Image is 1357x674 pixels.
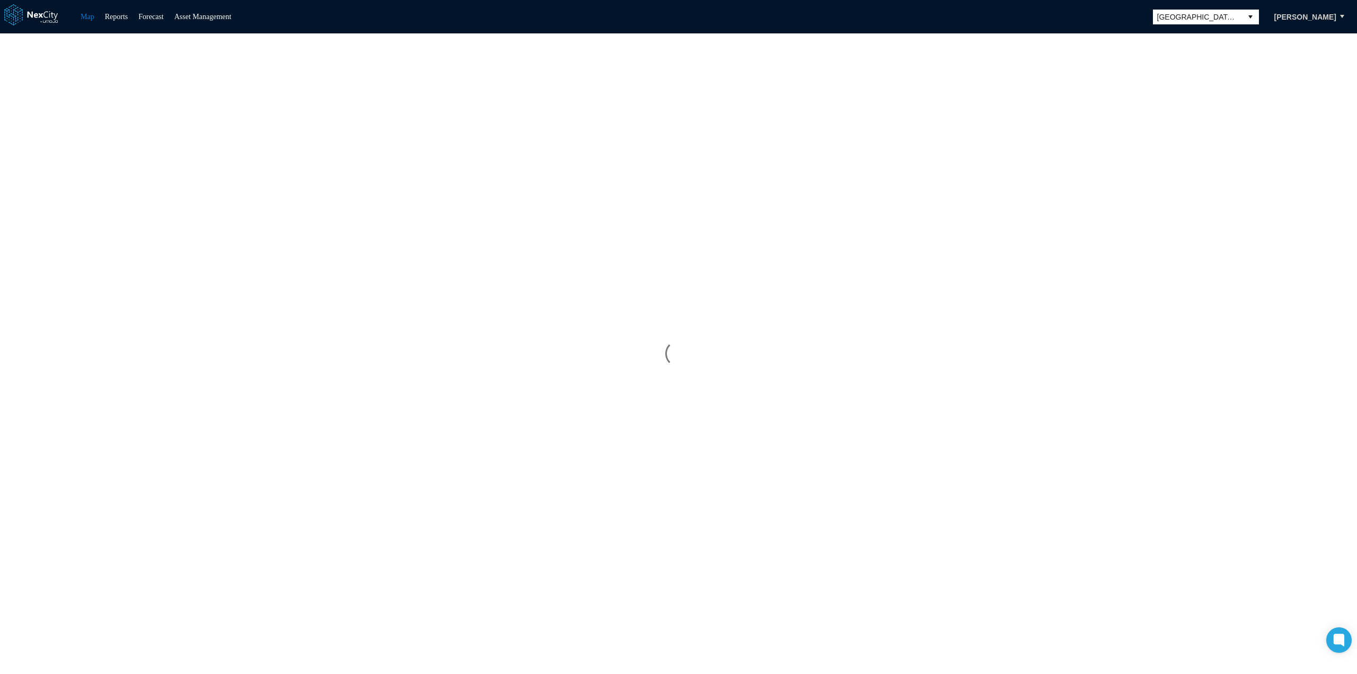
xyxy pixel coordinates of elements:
[138,13,163,21] a: Forecast
[1263,8,1347,26] button: [PERSON_NAME]
[81,13,94,21] a: Map
[174,13,232,21] a: Asset Management
[105,13,128,21] a: Reports
[1274,12,1336,22] span: [PERSON_NAME]
[1242,10,1259,24] button: select
[1157,12,1238,22] span: [GEOGRAPHIC_DATA][PERSON_NAME]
